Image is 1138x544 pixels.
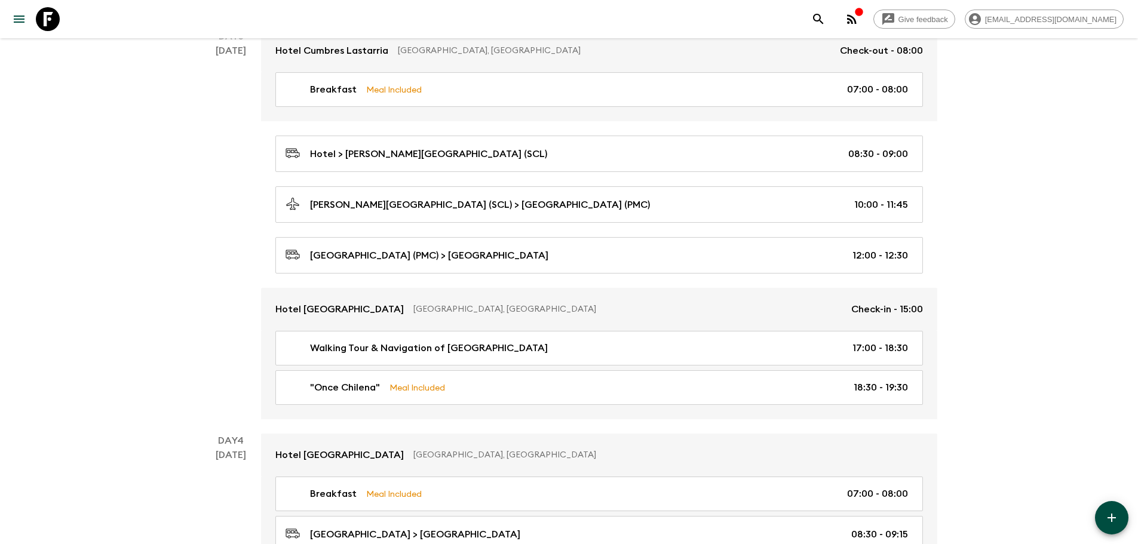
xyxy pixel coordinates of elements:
[965,10,1124,29] div: [EMAIL_ADDRESS][DOMAIN_NAME]
[275,477,923,511] a: BreakfastMeal Included07:00 - 08:00
[275,302,404,316] p: Hotel [GEOGRAPHIC_DATA]
[413,449,913,461] p: [GEOGRAPHIC_DATA], [GEOGRAPHIC_DATA]
[275,370,923,405] a: "Once Chilena"Meal Included18:30 - 19:30
[275,237,923,273] a: [GEOGRAPHIC_DATA] (PMC) > [GEOGRAPHIC_DATA]12:00 - 12:30
[201,434,261,448] p: Day 4
[851,527,908,542] p: 08:30 - 09:15
[261,29,937,72] a: Hotel Cumbres Lastarria[GEOGRAPHIC_DATA], [GEOGRAPHIC_DATA]Check-out - 08:00
[310,147,547,161] p: Hotel > [PERSON_NAME][GEOGRAPHIC_DATA] (SCL)
[7,7,31,31] button: menu
[398,45,830,57] p: [GEOGRAPHIC_DATA], [GEOGRAPHIC_DATA]
[366,487,422,500] p: Meal Included
[389,381,445,394] p: Meal Included
[847,487,908,501] p: 07:00 - 08:00
[413,303,842,315] p: [GEOGRAPHIC_DATA], [GEOGRAPHIC_DATA]
[848,147,908,161] p: 08:30 - 09:00
[873,10,955,29] a: Give feedback
[275,72,923,107] a: BreakfastMeal Included07:00 - 08:00
[840,44,923,58] p: Check-out - 08:00
[275,331,923,365] a: Walking Tour & Navigation of [GEOGRAPHIC_DATA]17:00 - 18:30
[261,288,937,331] a: Hotel [GEOGRAPHIC_DATA][GEOGRAPHIC_DATA], [GEOGRAPHIC_DATA]Check-in - 15:00
[854,380,908,395] p: 18:30 - 19:30
[979,15,1123,24] span: [EMAIL_ADDRESS][DOMAIN_NAME]
[261,434,937,477] a: Hotel [GEOGRAPHIC_DATA][GEOGRAPHIC_DATA], [GEOGRAPHIC_DATA]
[310,198,650,212] p: [PERSON_NAME][GEOGRAPHIC_DATA] (SCL) > [GEOGRAPHIC_DATA] (PMC)
[806,7,830,31] button: search adventures
[275,136,923,172] a: Hotel > [PERSON_NAME][GEOGRAPHIC_DATA] (SCL)08:30 - 09:00
[310,248,548,263] p: [GEOGRAPHIC_DATA] (PMC) > [GEOGRAPHIC_DATA]
[275,44,388,58] p: Hotel Cumbres Lastarria
[366,83,422,96] p: Meal Included
[310,341,548,355] p: Walking Tour & Navigation of [GEOGRAPHIC_DATA]
[310,527,520,542] p: [GEOGRAPHIC_DATA] > [GEOGRAPHIC_DATA]
[275,186,923,223] a: [PERSON_NAME][GEOGRAPHIC_DATA] (SCL) > [GEOGRAPHIC_DATA] (PMC)10:00 - 11:45
[851,302,923,316] p: Check-in - 15:00
[310,380,380,395] p: "Once Chilena"
[847,82,908,97] p: 07:00 - 08:00
[852,248,908,263] p: 12:00 - 12:30
[216,44,246,419] div: [DATE]
[852,341,908,355] p: 17:00 - 18:30
[310,487,357,501] p: Breakfast
[310,82,357,97] p: Breakfast
[892,15,955,24] span: Give feedback
[275,448,404,462] p: Hotel [GEOGRAPHIC_DATA]
[854,198,908,212] p: 10:00 - 11:45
